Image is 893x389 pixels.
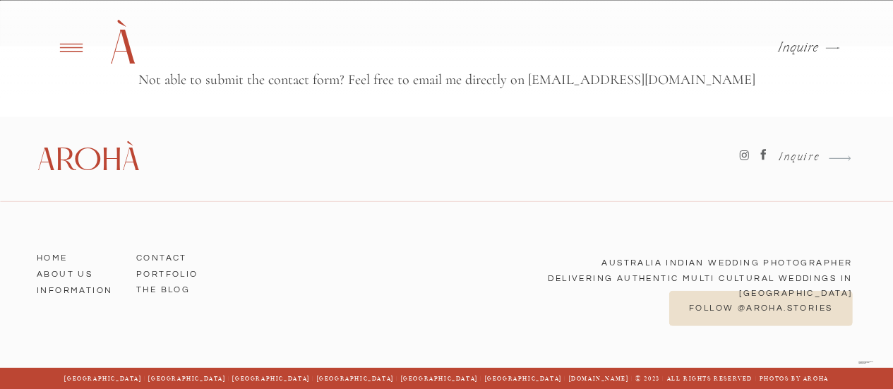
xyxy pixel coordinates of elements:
a: Arohà [37,142,136,175]
a: Contact [136,249,217,262]
a: ABOUT US [37,265,117,278]
a: Inquire [778,41,820,55]
div: Our website has been reviewed and approved by [DOMAIN_NAME] - [858,361,873,368]
a: À [101,18,144,78]
a: The BLOG [136,281,217,294]
a: Portfolio [136,265,217,278]
a: Inquire [772,152,820,165]
h3: [GEOGRAPHIC_DATA] | [GEOGRAPHIC_DATA] | [GEOGRAPHIC_DATA] | [GEOGRAPHIC_DATA] | [GEOGRAPHIC_DATA]... [23,374,870,383]
a: Information [37,282,117,294]
a: Victoria Photographer Listings [858,362,869,364]
a: HOME [37,249,117,262]
p: Australia Indian Wedding Photographer Delivering Authentic multi cultural Weddings in [GEOGRAPHIC... [476,256,852,287]
a: follow @aroha.stories [688,304,834,313]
